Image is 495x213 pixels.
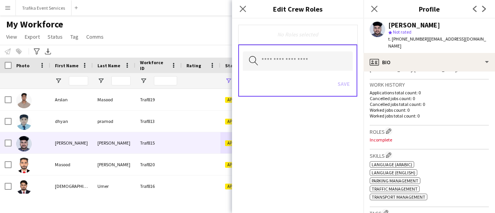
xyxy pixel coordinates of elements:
span: Status [48,33,63,40]
span: Not rated [393,29,411,35]
span: Applicant [225,184,249,189]
button: Open Filter Menu [55,77,62,84]
a: Tag [67,32,82,42]
span: View [6,33,17,40]
app-action-btn: Export XLSX [43,47,53,56]
span: First Name [55,63,79,68]
div: Arslan [50,89,93,110]
div: [PERSON_NAME] [50,132,93,153]
span: Parking Management [372,178,418,184]
input: First Name Filter Input [69,76,88,85]
button: Open Filter Menu [140,77,147,84]
h3: Roles [370,127,489,135]
span: Language (English) [372,170,415,176]
input: Workforce ID Filter Input [154,76,177,85]
div: [PERSON_NAME] [93,154,135,175]
app-action-btn: Advanced filters [32,47,41,56]
h3: Profile [364,4,495,14]
img: Masood Habib [16,158,32,173]
div: Bio [364,53,495,72]
span: Comms [86,33,104,40]
div: No Roles selected [244,31,351,38]
div: dhyan [50,111,93,132]
a: Comms [83,32,107,42]
span: Applicant [225,162,249,168]
span: Applicant [225,97,249,103]
img: Muhammad Umer [16,179,32,195]
a: Status [44,32,66,42]
span: Tag [70,33,79,40]
span: Status [225,63,240,68]
span: Photo [16,63,29,68]
span: Traffic Management [372,186,418,192]
img: Mansoor Ahmed [16,136,32,152]
p: Cancelled jobs count: 0 [370,95,489,101]
div: [PERSON_NAME] [388,22,440,29]
span: Export [25,33,40,40]
img: dhyan pramod [16,114,32,130]
input: Last Name Filter Input [111,76,131,85]
button: Open Filter Menu [225,77,232,84]
a: Export [22,32,43,42]
h3: Skills [370,151,489,159]
p: Worked jobs count: 0 [370,107,489,113]
div: Traf816 [135,176,182,197]
span: Last Name [97,63,120,68]
div: Masood [50,154,93,175]
span: Workforce ID [140,60,168,71]
div: Traf815 [135,132,182,153]
span: Transport Management [372,194,425,200]
div: [DEMOGRAPHIC_DATA] [50,176,93,197]
p: Worked jobs total count: 0 [370,113,489,119]
button: Open Filter Menu [97,77,104,84]
div: [PERSON_NAME] [93,132,135,153]
span: | [EMAIL_ADDRESS][DOMAIN_NAME] [388,36,486,49]
p: Incomplete [370,137,489,143]
div: Masood [93,89,135,110]
div: Traf819 [135,89,182,110]
h3: Work history [370,81,489,88]
span: Applicant [225,119,249,124]
div: pramod [93,111,135,132]
div: Traf813 [135,111,182,132]
span: Al Maqam - [GEOGRAPHIC_DATA] - [GEOGRAPHIC_DATA] - [GEOGRAPHIC_DATA], [GEOGRAPHIC_DATA], 30000 [370,60,484,72]
img: Arslan Masood [16,93,32,108]
span: Applicant [225,140,249,146]
p: Cancelled jobs total count: 0 [370,101,489,107]
span: t. [PHONE_NUMBER] [388,36,428,42]
a: View [3,32,20,42]
p: Applications total count: 0 [370,90,489,95]
h3: Edit Crew Roles [232,4,364,14]
button: Trafika Event Services [16,0,72,15]
div: Umer [93,176,135,197]
span: My Workforce [6,19,63,30]
span: Language (Arabic) [372,162,412,167]
div: Traf820 [135,154,182,175]
span: Rating [186,63,201,68]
